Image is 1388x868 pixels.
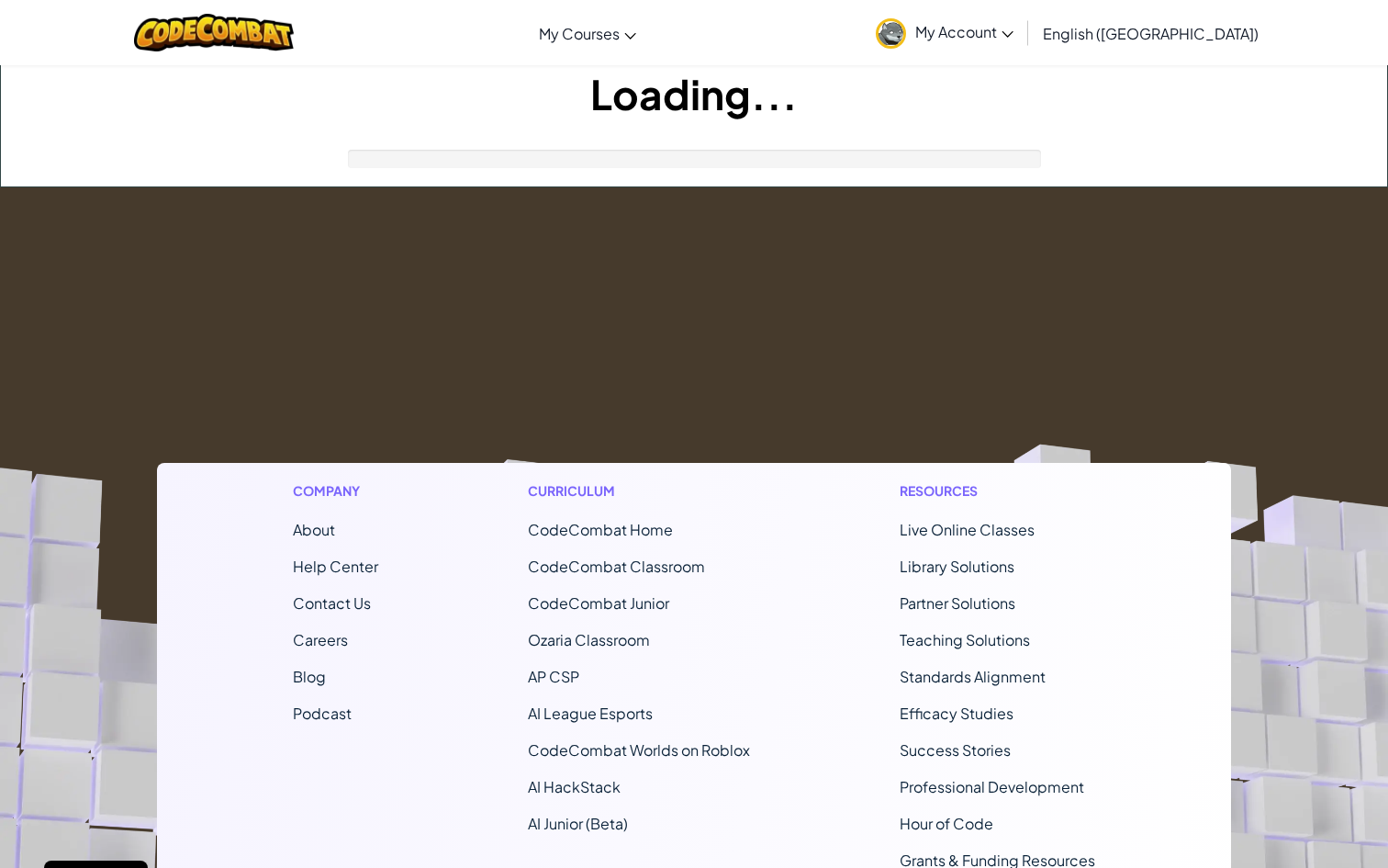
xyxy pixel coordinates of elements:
a: Success Stories [900,740,1011,760]
a: AI League Esports [528,704,653,723]
a: Professional Development [900,777,1084,796]
a: CodeCombat Worlds on Roblox [528,740,750,760]
a: Library Solutions [900,557,1014,576]
a: Careers [293,630,348,649]
a: Partner Solutions [900,593,1015,613]
span: My Account [915,22,1013,41]
a: Hour of Code [900,814,993,833]
a: Teaching Solutions [900,630,1030,649]
a: Standards Alignment [900,667,1046,686]
h1: Company [293,481,378,501]
span: English ([GEOGRAPHIC_DATA]) [1043,24,1259,43]
a: My Account [867,4,1023,62]
h1: Curriculum [528,481,750,501]
a: Help Center [293,557,378,576]
a: English ([GEOGRAPHIC_DATA]) [1034,8,1268,58]
a: Blog [293,667,326,686]
a: About [293,520,335,539]
a: AI HackStack [528,777,621,796]
a: My Courses [530,8,645,58]
a: AP CSP [528,667,579,686]
span: CodeCombat Home [528,520,673,539]
a: CodeCombat Classroom [528,557,705,576]
a: Live Online Classes [900,520,1035,539]
a: AI Junior (Beta) [528,814,628,833]
a: Podcast [293,704,352,723]
img: CodeCombat logo [134,14,295,51]
h1: Resources [900,481,1095,501]
a: CodeCombat Junior [528,593,669,613]
a: Ozaria Classroom [528,630,650,649]
img: avatar [876,18,906,49]
span: Contact Us [293,593,371,613]
h1: Loading... [1,65,1387,122]
a: Efficacy Studies [900,704,1013,723]
span: My Courses [539,24,620,43]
